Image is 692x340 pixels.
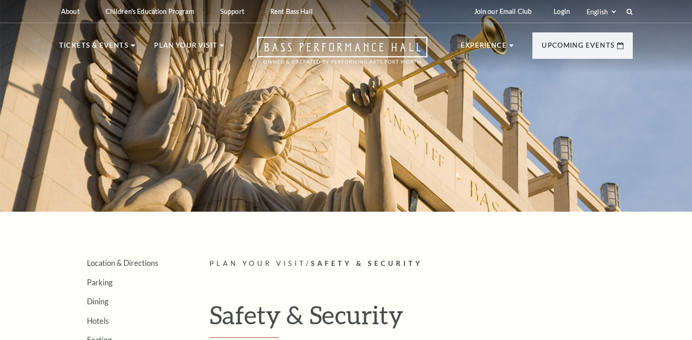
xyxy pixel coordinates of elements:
[461,40,507,57] p: Experience
[210,258,633,270] p: /
[105,7,194,15] p: Children's Education Program
[87,297,108,306] a: Dining
[270,7,313,15] p: Rent Bass Hall
[585,7,618,16] select: Select:
[220,7,244,15] p: Support
[210,259,306,267] span: Plan Your Visit
[59,40,129,57] p: Tickets & Events
[87,316,109,325] a: Hotels
[542,40,615,57] p: Upcoming Events
[311,259,423,267] span: Safety & Security
[87,278,112,287] a: Parking
[87,258,158,267] a: Location & Directions
[210,300,633,338] h1: Safety & Security
[154,40,217,57] p: Plan Your Visit
[61,7,80,15] p: About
